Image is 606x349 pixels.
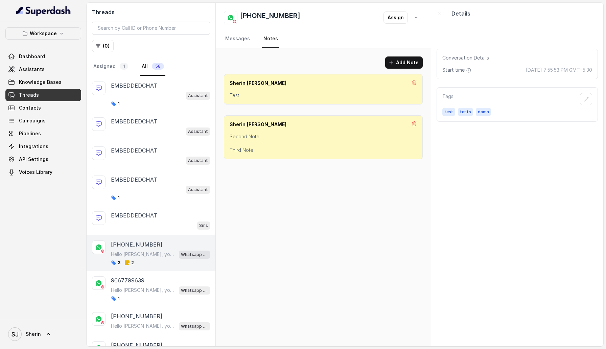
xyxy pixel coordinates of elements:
[240,11,300,24] h2: [PHONE_NUMBER]
[383,11,408,24] button: Assign
[442,67,473,73] span: Start time
[442,108,455,116] span: test
[188,157,208,164] p: Assistant
[19,117,46,124] span: Campaigns
[230,92,417,99] p: Test
[111,211,157,219] p: EMBEDDEDCHAT
[224,30,423,48] nav: Tabs
[111,260,120,265] span: 3
[230,121,286,128] p: Sherin [PERSON_NAME]
[188,92,208,99] p: Assistant
[442,54,492,61] span: Conversation Details
[181,323,208,330] p: Whatsapp Support
[92,22,210,34] input: Search by Call ID or Phone Number
[124,260,134,265] span: 2
[92,8,210,16] h2: Threads
[111,146,157,155] p: EMBEDDEDCHAT
[19,130,41,137] span: Pipelines
[19,79,62,86] span: Knowledge Bases
[19,156,48,163] span: API Settings
[11,331,19,338] text: SJ
[111,195,119,201] span: 1
[19,104,41,111] span: Contacts
[262,30,279,48] a: Notes
[5,140,81,153] a: Integrations
[111,312,162,320] p: [PHONE_NUMBER]
[476,108,491,116] span: damn
[224,30,251,48] a: Messages
[19,53,45,60] span: Dashboard
[111,251,176,258] p: Hello [PERSON_NAME], your confirmation for Order #777 is ready.
[30,29,57,38] p: Workspace
[111,82,157,90] p: EMBEDDEDCHAT
[199,222,208,229] p: Sms
[5,76,81,88] a: Knowledge Bases
[5,63,81,75] a: Assistants
[526,67,592,73] span: [DATE] 7:55:53 PM GMT+5:30
[5,127,81,140] a: Pipelines
[181,287,208,294] p: Whatsapp Support
[152,63,164,70] span: 58
[188,128,208,135] p: Assistant
[19,66,45,73] span: Assistants
[92,57,130,76] a: Assigned1
[111,101,119,107] span: 1
[181,251,208,258] p: Whatsapp Support
[140,57,165,76] a: All58
[5,153,81,165] a: API Settings
[92,40,114,52] button: (0)
[111,240,162,249] p: [PHONE_NUMBER]
[230,80,286,87] p: Sherin [PERSON_NAME]
[5,89,81,101] a: Threads
[5,166,81,178] a: Voices Library
[5,27,81,40] button: Workspace
[385,56,423,69] button: Add Note
[5,102,81,114] a: Contacts
[111,276,144,284] p: 9667799639
[19,169,52,176] span: Voices Library
[92,57,210,76] nav: Tabs
[19,143,48,150] span: Integrations
[111,296,119,301] span: 1
[5,325,81,344] a: Sherin
[111,287,176,294] p: Hello [PERSON_NAME], your confirmation for Order #777 is ready.
[5,115,81,127] a: Campaigns
[451,9,470,18] p: Details
[188,186,208,193] p: Assistant
[111,323,176,329] p: Hello [PERSON_NAME], your confirmation for Order #777 is ready.
[5,50,81,63] a: Dashboard
[120,63,128,70] span: 1
[26,331,41,338] span: Sherin
[230,133,417,154] p: Second Note Third Note
[442,93,453,105] p: Tags
[111,176,157,184] p: EMBEDDEDCHAT
[458,108,473,116] span: tests
[111,117,157,125] p: EMBEDDEDCHAT
[19,92,39,98] span: Threads
[16,5,71,16] img: light.svg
